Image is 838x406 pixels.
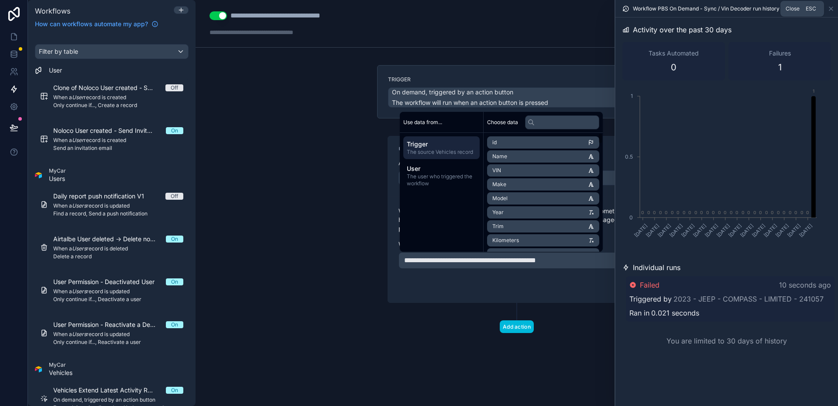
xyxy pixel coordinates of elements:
a: 2023 - JEEP - COMPASS - LIMITED - 241057 [673,294,824,304]
span: On demand, triggered by an action button [392,88,513,97]
span: Workflow PBS On Demand - Sync / Vin Decoder run history [633,5,780,12]
text: [DATE] [645,222,660,238]
label: Action [398,160,635,167]
div: chart [622,87,819,255]
span: Individual runs [633,262,680,273]
text: 0 [641,210,644,215]
div: You are limited to 30 days of history [622,325,831,357]
text: 0 [688,210,691,215]
label: Webhook url [398,240,635,249]
text: 0 [724,210,726,215]
text: [DATE] [633,222,649,238]
span: Triggered by [629,294,672,304]
text: 0 [659,210,662,215]
text: 0 [759,210,762,215]
span: Failed [640,280,659,290]
button: On demand, triggered by an action buttonThe workflow will run when an action button is pressed [388,87,646,108]
span: 0 [671,61,677,73]
text: 0 [647,210,650,215]
label: Trigger [388,76,646,83]
text: [DATE] [656,222,672,238]
span: 1 [778,61,782,73]
span: The workflow will run when an action button is pressed [392,99,548,106]
text: 1 [813,88,814,94]
text: 0 [742,210,744,215]
span: Activity over the past 30 days [633,24,732,35]
span: How can workflows automate my app? [35,20,148,28]
text: 0 [730,210,732,215]
tspan: 1 [631,93,633,99]
span: Tasks Automated [649,49,699,58]
text: [DATE] [715,222,731,238]
span: Close [786,5,800,12]
p: Webhooks are used to trigger an automation in another system when something happens. will be incl... [398,207,635,233]
text: [DATE] [751,222,766,238]
text: 0 [653,210,656,215]
text: [DATE] [798,222,814,238]
span: Esc [804,5,818,12]
text: [DATE] [774,222,790,238]
span: Failures [769,49,791,58]
span: User [407,164,476,173]
text: 0 [753,210,756,215]
text: [DATE] [762,222,778,238]
text: 0 [671,210,673,215]
span: The user who triggered the workflow [407,173,476,187]
text: [DATE] [692,222,707,238]
tspan: 0.5 [625,153,633,160]
text: 0 [800,210,803,215]
text: 0 [777,210,780,215]
span: Ran in [629,308,649,318]
text: 0 [712,210,714,215]
span: Trigger [407,140,476,149]
text: [DATE] [739,222,755,238]
text: 0 [683,210,685,215]
text: 0 [706,210,709,215]
text: 0 [747,210,750,215]
text: 0 [694,210,697,215]
span: Choose data [487,119,518,126]
text: 0 [783,210,785,215]
text: [DATE] [680,222,696,238]
text: 0 [794,210,797,215]
text: 0 [789,210,791,215]
span: The source Vehicles record [407,149,476,156]
span: 0.021 seconds [651,308,699,318]
button: Add action [500,320,534,333]
span: Workflows [35,7,70,15]
p: 10 seconds ago [779,280,831,290]
text: 0 [771,210,773,215]
a: How can workflows automate my app? [31,20,162,28]
tspan: 0 [629,214,633,221]
text: 0 [677,210,679,215]
text: 0 [735,210,738,215]
text: [DATE] [704,222,719,238]
text: 0 [700,210,703,215]
text: 0 [665,210,667,215]
text: 0 [806,210,809,215]
text: [DATE] [668,222,684,238]
button: Trigger a webhook (eg. Zapier, Make) [398,170,635,185]
text: [DATE] [786,222,802,238]
div: scrollable content [400,133,483,194]
text: 0 [765,210,768,215]
text: 0 [718,210,721,215]
span: Use data from... [403,119,442,126]
text: [DATE] [727,222,743,238]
